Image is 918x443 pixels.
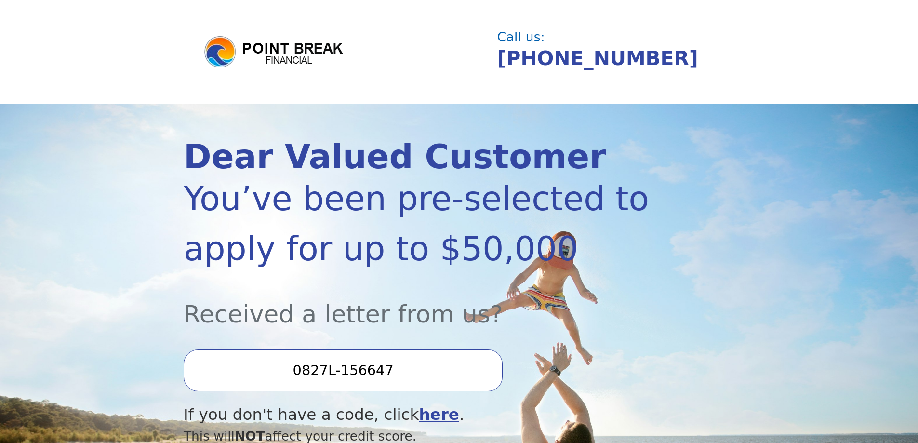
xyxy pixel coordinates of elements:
[184,140,652,174] div: Dear Valued Customer
[184,174,652,274] div: You’ve been pre-selected to apply for up to $50,000
[419,405,459,424] a: here
[497,47,698,70] a: [PHONE_NUMBER]
[184,349,503,391] input: Enter your Offer Code:
[203,35,347,69] img: logo.png
[184,403,652,427] div: If you don't have a code, click .
[497,31,727,43] div: Call us:
[184,274,652,332] div: Received a letter from us?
